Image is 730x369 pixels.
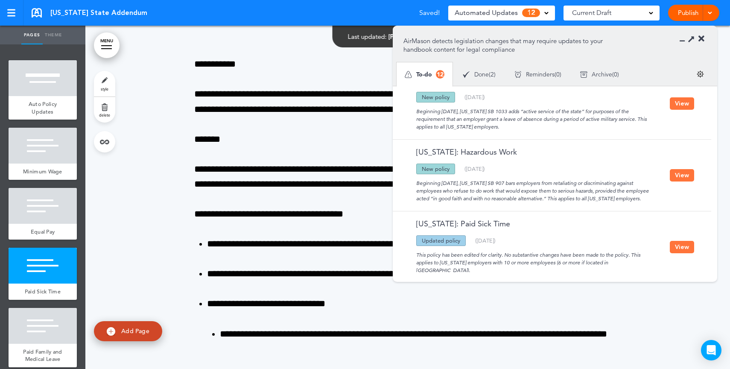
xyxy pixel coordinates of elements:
a: Auto Policy Updates [9,96,77,120]
div: Open Intercom Messenger [701,340,721,360]
span: [US_STATE] State Addendum [50,8,147,18]
img: apu_icons_archive.svg [580,71,587,78]
span: delete [99,112,110,117]
span: [DATE] [466,165,483,172]
span: [DATE] [466,94,483,100]
span: Paid Family and Medical Leave [23,348,62,363]
div: — [348,33,468,40]
a: Paid Family and Medical Leave [9,344,77,367]
div: Beginning [DATE], [US_STATE] SB 907 bars employers from retaliating or discriminating against emp... [403,174,670,202]
div: Updated policy [416,235,466,246]
div: ( ) [464,166,485,172]
span: 2 [491,71,494,77]
span: Equal Pay [31,228,55,235]
span: Last updated: [348,32,387,41]
span: Paid Sick Time [25,288,61,295]
div: Beginning [DATE], [US_STATE] SB 1033 adds “active service of the state” for purposes of the requi... [403,102,670,131]
a: Equal Pay [9,224,77,240]
span: Minimum Wage [23,168,62,175]
div: ( ) [505,63,571,86]
a: Publish [675,5,701,21]
button: View [670,97,694,110]
div: ( ) [453,63,505,86]
img: apu_icons_done.svg [463,71,470,78]
a: Minimum Wage [9,164,77,180]
span: Reminders [526,71,555,77]
img: settings.svg [697,70,704,78]
button: View [670,169,694,182]
span: [DATE] [477,237,494,244]
div: New policy [416,92,455,102]
span: To-do [416,71,432,77]
span: Auto Policy Updates [29,100,57,115]
span: Saved! [419,9,440,16]
a: MENU [94,32,120,58]
a: Pages [21,26,43,44]
div: ( ) [475,238,496,243]
img: apu_icons_remind.svg [514,71,522,78]
img: apu_icons_todo.svg [405,71,412,78]
span: style [101,86,108,91]
a: delete [94,97,115,123]
span: [PERSON_NAME] [388,32,441,41]
div: ( ) [464,94,485,100]
span: Add Page [121,327,149,335]
p: AirMason detects legislation changes that may require updates to your handbook content for legal ... [403,37,616,54]
div: ( ) [571,63,628,86]
a: Paid Sick Time [9,284,77,300]
a: [US_STATE]: Hazardous Work [403,148,517,156]
a: Theme [43,26,64,44]
span: 0 [614,71,617,77]
a: [US_STATE]: Paid Sick Time [403,220,510,228]
span: Current Draft [572,7,611,19]
span: 12 [522,9,540,17]
img: add.svg [107,327,115,336]
div: This policy has been edited for clarity. No substantive changes have been made to the policy. Thi... [403,246,670,274]
a: Add Page [94,321,162,341]
a: style [94,71,115,97]
span: 0 [556,71,560,77]
span: Automated Updates [455,7,518,19]
span: Done [474,71,489,77]
div: New policy [416,164,455,174]
span: 12 [436,70,444,79]
span: Archive [592,71,612,77]
button: View [670,241,694,253]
